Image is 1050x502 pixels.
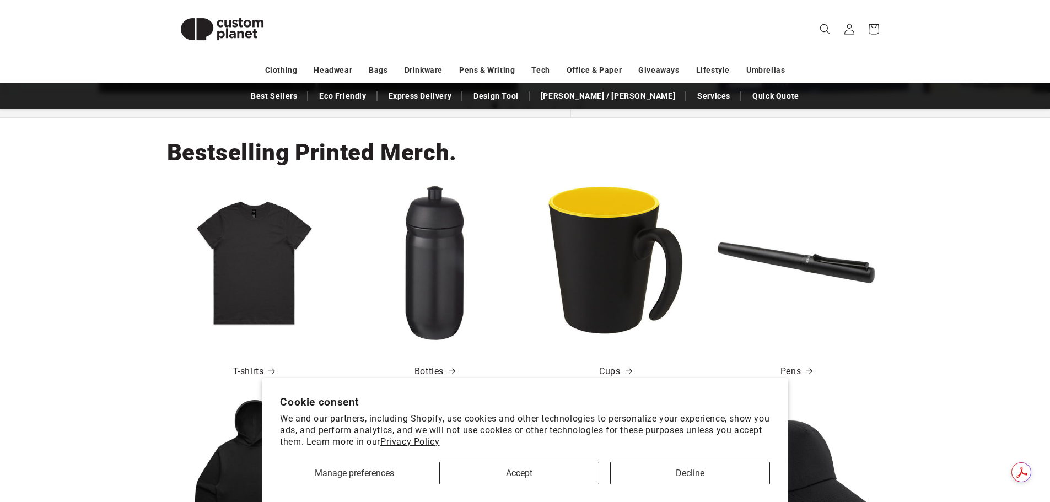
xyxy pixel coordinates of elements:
a: Lifestyle [696,61,730,80]
a: Express Delivery [383,87,457,106]
span: Manage preferences [315,468,394,478]
button: Manage preferences [280,462,428,484]
a: Quick Quote [747,87,805,106]
a: Clothing [265,61,298,80]
a: Services [692,87,736,106]
p: We and our partners, including Shopify, use cookies and other technologies to personalize your ex... [280,413,770,447]
img: Custom Planet [167,4,277,54]
a: Pens & Writing [459,61,515,80]
a: Tech [531,61,550,80]
h2: Bestselling Printed Merch. [167,138,457,168]
button: Accept [439,462,599,484]
button: Decline [610,462,770,484]
a: Best Sellers [245,87,303,106]
a: Bags [369,61,387,80]
summary: Search [813,17,837,41]
a: Design Tool [468,87,524,106]
a: Eco Friendly [314,87,371,106]
iframe: Chat Widget [866,383,1050,502]
a: Giveaways [638,61,679,80]
a: Office & Paper [567,61,622,80]
a: Pens [780,364,812,380]
h2: Cookie consent [280,396,770,408]
a: T-shirts [233,364,275,380]
a: Privacy Policy [380,436,439,447]
a: Headwear [314,61,352,80]
img: Oli 360 ml ceramic mug with handle [537,184,694,342]
a: Bottles [414,364,455,380]
a: [PERSON_NAME] / [PERSON_NAME] [535,87,681,106]
a: Drinkware [405,61,443,80]
a: Umbrellas [746,61,785,80]
img: HydroFlex™ 500 ml squeezy sport bottle [356,184,514,342]
a: Cups [599,364,631,380]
